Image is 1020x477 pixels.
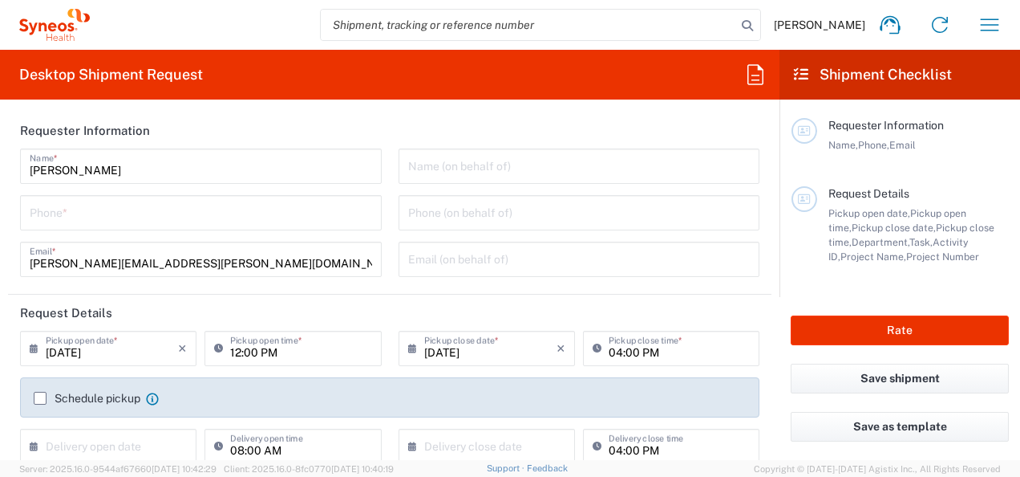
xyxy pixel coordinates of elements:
[34,392,140,405] label: Schedule pickup
[20,123,150,139] h2: Requester Information
[858,139,889,151] span: Phone,
[909,236,933,248] span: Task,
[527,463,568,473] a: Feedback
[840,251,906,263] span: Project Name,
[791,316,1009,345] button: Rate
[178,336,187,361] i: ×
[828,139,858,151] span: Name,
[754,462,1001,476] span: Copyright © [DATE]-[DATE] Agistix Inc., All Rights Reserved
[774,18,865,32] span: [PERSON_NAME]
[828,207,910,219] span: Pickup open date,
[828,187,909,200] span: Request Details
[331,464,394,474] span: [DATE] 10:40:19
[791,364,1009,393] button: Save shipment
[794,65,952,84] h2: Shipment Checklist
[20,305,112,321] h2: Request Details
[791,412,1009,442] button: Save as template
[487,463,527,473] a: Support
[557,336,565,361] i: ×
[19,464,217,474] span: Server: 2025.16.0-9544af67660
[152,464,217,474] span: [DATE] 10:42:29
[906,251,979,263] span: Project Number
[321,10,736,40] input: Shipment, tracking or reference number
[224,464,394,474] span: Client: 2025.16.0-8fc0770
[852,236,909,248] span: Department,
[852,222,936,234] span: Pickup close date,
[19,65,203,84] h2: Desktop Shipment Request
[889,139,916,151] span: Email
[828,119,944,132] span: Requester Information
